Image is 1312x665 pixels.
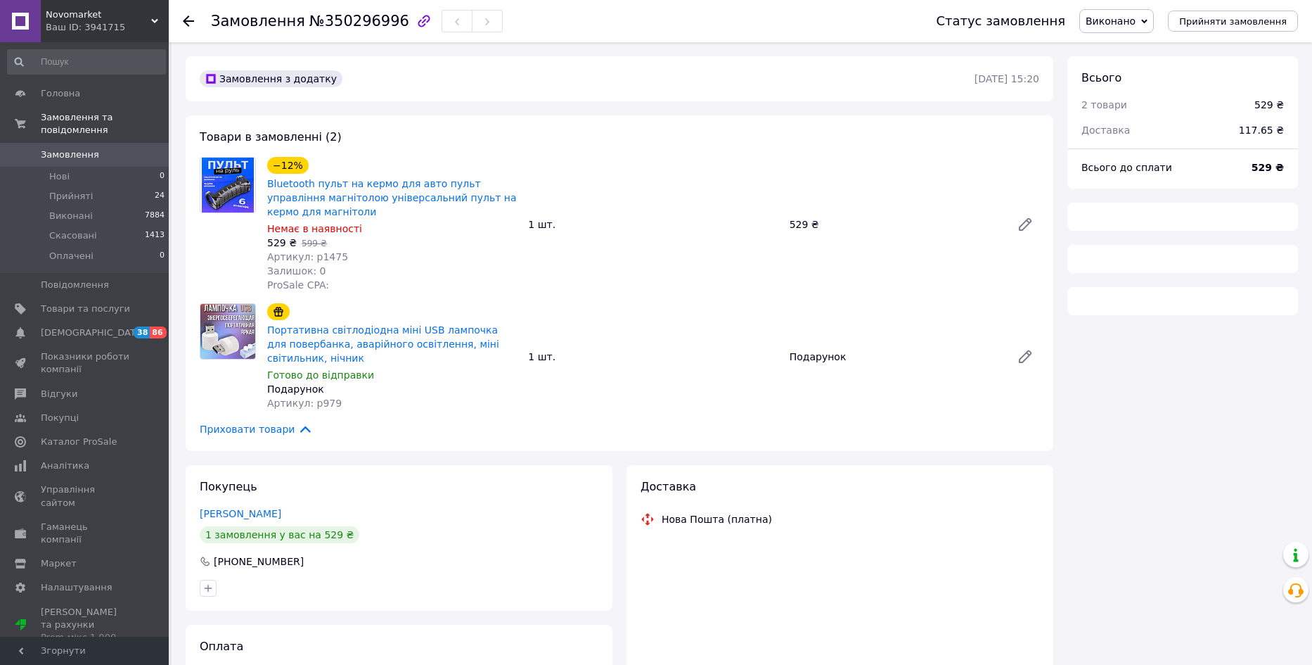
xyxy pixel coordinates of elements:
[1252,162,1284,173] b: 529 ₴
[200,480,257,493] span: Покупець
[1086,15,1136,27] span: Виконано
[134,327,150,338] span: 38
[41,483,130,509] span: Управління сайтом
[641,480,696,493] span: Доставка
[160,250,165,262] span: 0
[160,170,165,183] span: 0
[1230,115,1292,146] div: 117.65 ₴
[41,460,89,472] span: Аналітика
[1179,16,1287,27] span: Прийняти замовлення
[1081,162,1172,173] span: Всього до сплати
[41,606,130,645] span: [PERSON_NAME] та рахунки
[41,557,77,570] span: Маркет
[155,190,165,203] span: 24
[267,382,517,396] div: Подарунок
[41,388,77,400] span: Відгуки
[784,347,1005,367] div: Подарунок
[200,640,243,653] span: Оплата
[41,148,99,161] span: Замовлення
[145,229,165,242] span: 1413
[1011,210,1039,239] a: Редагувати
[1081,71,1121,84] span: Всього
[202,158,253,213] img: Bluetooth пульт на кермо для авто пульт управління магнітолою універсальний пульт на кермо для ма...
[41,412,79,424] span: Покупці
[267,251,348,262] span: Артикул: р1475
[212,555,305,569] div: [PHONE_NUMBER]
[183,14,194,28] div: Повернутися назад
[267,369,374,381] span: Готово до відправки
[267,279,329,291] span: ProSale CPA:
[936,14,1065,28] div: Статус замовлення
[211,13,305,30] span: Замовлення
[41,350,130,376] span: Показники роботи компанії
[267,237,297,248] span: 529 ₴
[46,21,169,34] div: Ваш ID: 3941715
[41,521,130,546] span: Гаманець компанії
[1168,11,1298,32] button: Прийняти замовлення
[658,512,776,526] div: Нова Пошта (платна)
[41,581,112,594] span: Налаштування
[49,190,93,203] span: Прийняті
[309,13,409,30] span: №350296996
[1254,98,1284,112] div: 529 ₴
[1011,343,1039,371] a: Редагувати
[41,327,145,339] span: [DEMOGRAPHIC_DATA]
[267,265,326,277] span: Залишок: 0
[267,324,499,364] a: Портативна світлодіодна міні USB лампочка для повербанка, аварійного освітлення, міні світильник,...
[267,178,517,217] a: Bluetooth пульт на кермо для авто пульт управління магнітолою універсальний пульт на кермо для ма...
[145,210,165,222] span: 7884
[49,229,97,242] span: Скасовані
[41,436,117,448] span: Каталог ProSale
[522,347,783,367] div: 1 шт.
[41,631,130,644] div: Prom мікс 1 000
[200,508,281,519] a: [PERSON_NAME]
[267,157,309,174] div: −12%
[41,87,80,100] span: Головна
[522,215,783,234] div: 1 шт.
[41,279,109,291] span: Повідомлення
[150,327,166,338] span: 86
[302,239,327,248] span: 599 ₴
[1081,125,1130,136] span: Доставка
[267,398,342,409] span: Артикул: р979
[46,8,151,21] span: Novomarket
[49,250,94,262] span: Оплачені
[200,526,359,543] div: 1 замовлення у вас на 529 ₴
[41,303,130,315] span: Товари та послуги
[49,170,70,183] span: Нові
[200,70,342,87] div: Замовлення з додатку
[975,73,1039,84] time: [DATE] 15:20
[7,49,166,75] input: Пошук
[267,223,362,234] span: Немає в наявності
[200,422,313,437] span: Приховати товари
[49,210,93,222] span: Виконані
[41,111,169,137] span: Замовлення та повідомлення
[784,215,1005,234] div: 529 ₴
[200,304,255,359] img: Портативна світлодіодна міні USB лампочка для повербанка, аварійного освітлення, міні світильник,...
[1081,99,1127,110] span: 2 товари
[200,130,342,144] span: Товари в замовленні (2)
